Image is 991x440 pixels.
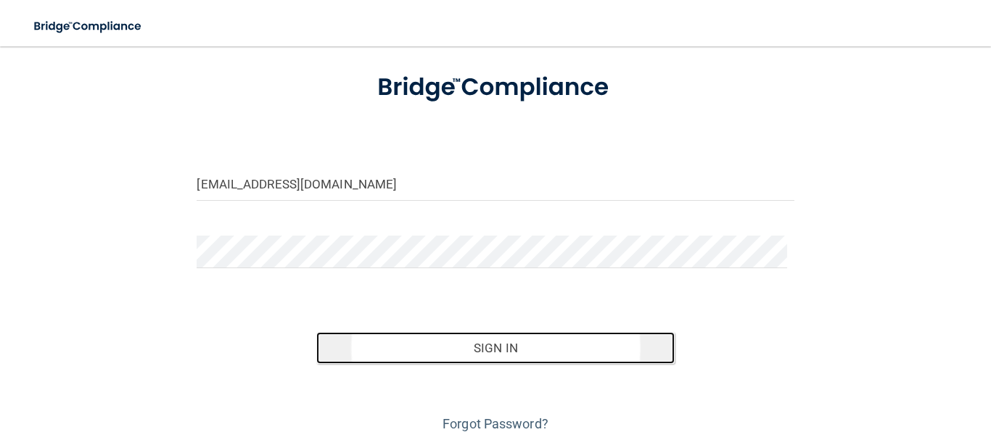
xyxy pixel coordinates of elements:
[22,12,155,41] img: bridge_compliance_login_screen.278c3ca4.svg
[740,337,974,395] iframe: Drift Widget Chat Controller
[197,168,794,201] input: Email
[443,416,548,431] a: Forgot Password?
[352,56,640,120] img: bridge_compliance_login_screen.278c3ca4.svg
[316,332,675,364] button: Sign In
